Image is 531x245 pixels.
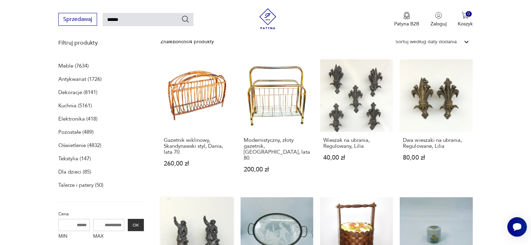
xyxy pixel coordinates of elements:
a: Dwa wieszaki na ubrania, Regulowane, LiliaDwa wieszaki na ubrania, Regulowane, Lilia80,00 zł [400,59,472,186]
a: Ikona medaluPatyna B2B [394,12,419,27]
h3: Dwa wieszaki na ubrania, Regulowane, Lilia [403,137,469,149]
a: Talerze i patery (50) [58,180,103,190]
a: Dekoracje (8141) [58,87,97,97]
p: Koszyk [458,21,473,27]
p: Patyna B2B [394,21,419,27]
p: 40,00 zł [323,155,390,161]
button: Patyna B2B [394,12,419,27]
img: Patyna - sklep z meblami i dekoracjami vintage [257,8,278,29]
p: 260,00 zł [164,161,230,167]
p: 200,00 zł [244,167,310,173]
div: Sortuj według daty dodania [396,38,457,46]
a: Modernistyczny, złoty gazetnik, Belgia, lata 80.Modernistyczny, złoty gazetnik, [GEOGRAPHIC_DATA]... [241,59,313,186]
p: Filtruj produkty [58,39,144,47]
a: Tekstylia (147) [58,154,91,163]
p: 80,00 zł [403,155,469,161]
a: Meble (7634) [58,61,89,71]
iframe: Smartsupp widget button [507,217,527,237]
p: Cena [58,210,144,218]
p: Zaloguj [430,21,447,27]
button: OK [128,219,144,231]
label: MAX [93,231,125,242]
label: MIN [58,231,90,242]
a: Gazetnik wiklinowy, Skandynawski styl, Dania, lata 70.Gazetnik wiklinowy, Skandynawski styl, Dani... [161,59,233,186]
button: Sprzedawaj [58,13,97,26]
a: Antykwariat (1726) [58,74,102,84]
a: Oświetlenie (4832) [58,140,101,150]
a: Dla dzieci (85) [58,167,91,177]
img: Ikona medalu [403,12,410,20]
h3: Modernistyczny, złoty gazetnik, [GEOGRAPHIC_DATA], lata 80. [244,137,310,161]
button: Szukaj [181,15,190,23]
h3: Gazetnik wiklinowy, Skandynawski styl, Dania, lata 70. [164,137,230,155]
a: Elektronika (418) [58,114,97,124]
img: Ikona koszyka [462,12,469,19]
button: 0Koszyk [458,12,473,27]
a: Pozostałe (489) [58,127,94,137]
a: Kuchnia (5161) [58,101,92,110]
a: Wieszak na ubrania, Regulowany, LiliaWieszak na ubrania, Regulowany, Lilia40,00 zł [320,59,393,186]
img: Ikonka użytkownika [435,12,442,19]
div: Znaleziono 504 produkty [161,38,214,46]
a: Sprzedawaj [58,17,97,22]
div: 0 [466,11,472,17]
h3: Wieszak na ubrania, Regulowany, Lilia [323,137,390,149]
button: Zaloguj [430,12,447,27]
